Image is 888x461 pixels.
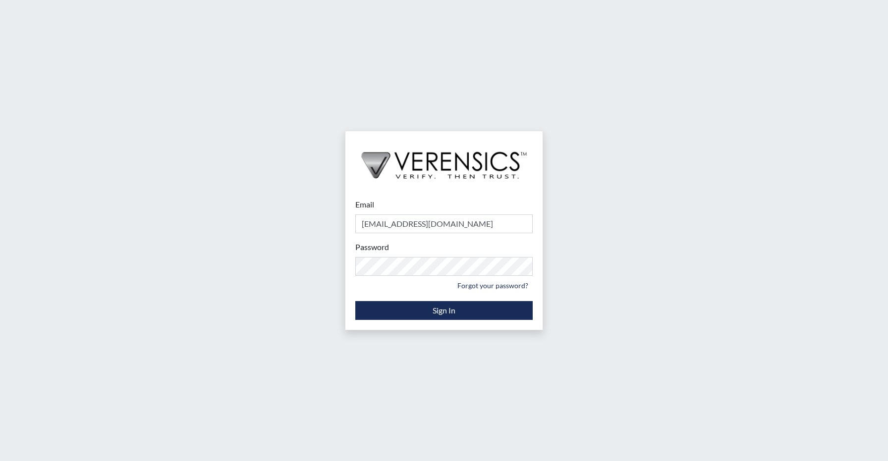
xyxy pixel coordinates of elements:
[355,241,389,253] label: Password
[453,278,533,293] a: Forgot your password?
[355,301,533,320] button: Sign In
[345,131,543,189] img: logo-wide-black.2aad4157.png
[355,214,533,233] input: Email
[355,199,374,210] label: Email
